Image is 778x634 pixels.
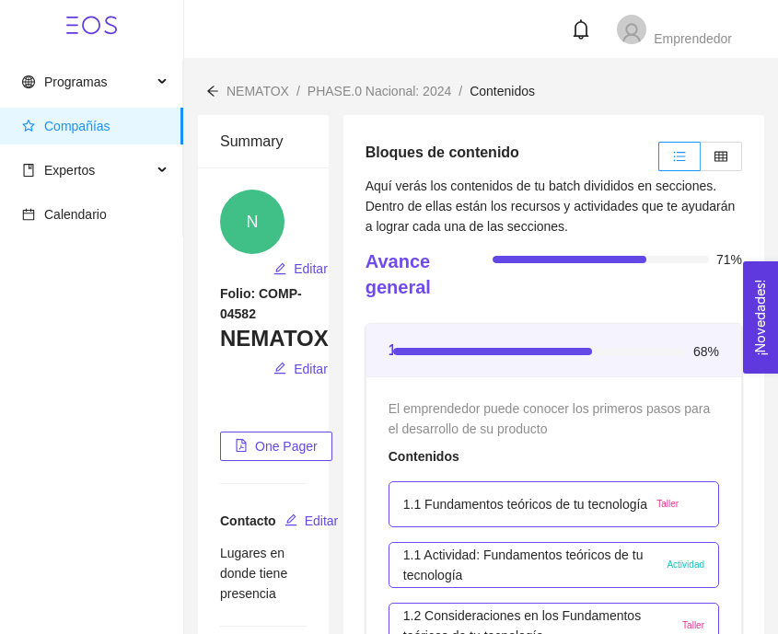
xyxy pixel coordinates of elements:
[294,359,328,379] span: Editar
[44,163,95,178] span: Expertos
[273,362,286,376] span: edit
[673,150,686,163] span: unordered-list
[693,345,719,358] span: 68%
[716,253,742,266] span: 71%
[220,546,287,601] span: Lugares en donde tiene presencia
[389,342,630,358] strong: 1. DESARROLLO DEL PRODUCTO
[284,513,297,528] span: edit
[389,401,714,436] span: El emprendedor puede conocer los primeros pasos para el desarrollo de su producto
[294,259,328,279] span: Editar
[22,75,35,88] span: global
[389,449,459,464] strong: Contenidos
[470,84,535,98] span: Contenidos
[656,497,679,512] span: Taller
[654,31,732,46] span: Emprendedor
[284,506,340,536] button: editEditar
[273,262,286,277] span: edit
[403,494,647,514] p: 1.1 Fundamentos teóricos de tu tecnología
[305,511,339,531] span: Editar
[235,439,248,454] span: file-pdf
[22,208,35,221] span: calendar
[571,19,591,40] span: bell
[44,119,110,133] span: Compañías
[714,150,727,163] span: table
[308,84,451,98] span: PHASE.0 Nacional: 2024
[743,261,778,374] button: Open Feedback Widget
[621,22,643,44] span: user
[366,248,470,300] h4: Avance general
[682,618,704,633] span: Taller
[667,558,704,572] span: Actividad
[226,84,289,98] span: NEMATOX
[22,120,35,133] span: star
[220,432,332,461] button: file-pdfOne Pager
[220,513,276,528] span: Contacto
[366,142,519,164] h5: Bloques de contenido
[220,324,329,353] h3: NEMATOX
[44,207,107,222] span: Calendario
[255,436,318,456] span: One Pager
[296,84,300,98] span: /
[366,179,736,234] span: Aquí verás los contenidos de tu batch divididos en secciones. Dentro de ellas están los recursos ...
[220,286,302,321] strong: Folio: COMP-04582
[247,190,259,254] span: N
[22,164,35,177] span: book
[459,84,462,98] span: /
[220,115,307,167] div: Summary
[44,75,107,89] span: Programas
[273,254,329,283] button: editEditar
[206,85,219,98] span: arrow-left
[273,354,329,384] button: editEditar
[403,545,658,585] p: 1.1 Actividad: Fundamentos teóricos de tu tecnología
